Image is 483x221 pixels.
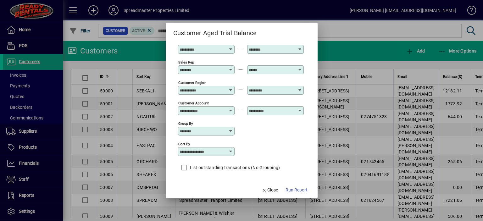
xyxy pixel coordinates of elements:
[178,101,209,105] mat-label: Customer Account
[189,164,280,171] label: List outstanding transactions (No Grouping)
[178,142,190,146] mat-label: Sort by
[166,23,264,38] h2: Customer Aged Trial Balance
[283,185,310,196] button: Run Report
[178,60,194,64] mat-label: Sales Rep
[262,187,278,193] span: Close
[178,121,193,126] mat-label: Group by
[178,80,206,85] mat-label: Customer Region
[259,185,280,196] button: Close
[286,187,308,193] span: Run Report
